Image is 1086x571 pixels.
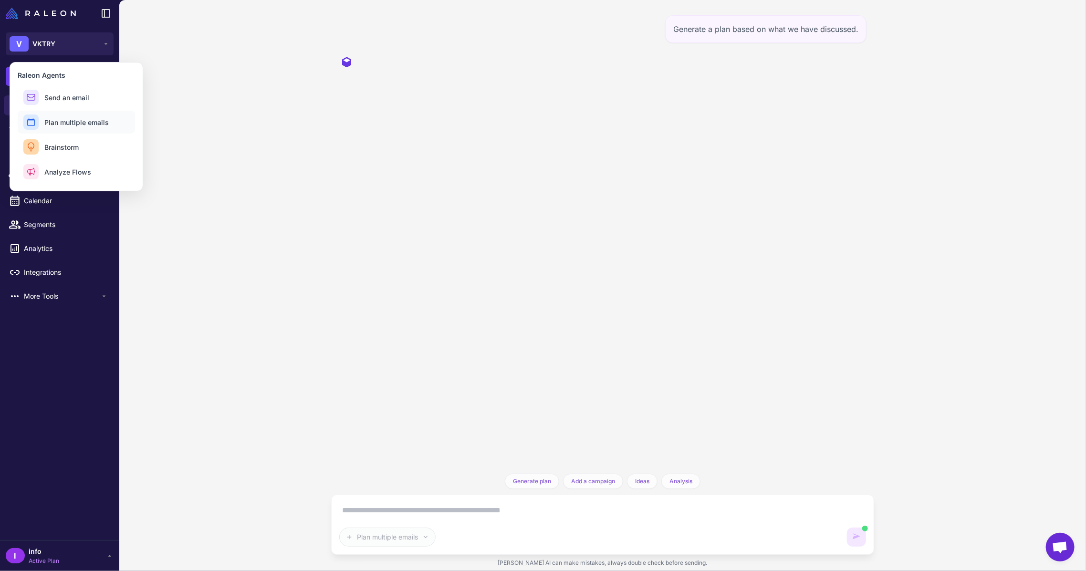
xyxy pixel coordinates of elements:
[44,93,89,103] span: Send an email
[44,142,79,152] span: Brainstorm
[4,95,115,115] a: Chats
[4,191,115,211] a: Calendar
[6,8,76,19] img: Raleon Logo
[4,239,115,259] a: Analytics
[669,477,692,486] span: Analysis
[4,167,115,187] a: Campaigns
[847,528,866,547] button: AI is generating content. You can keep typing but cannot send until it completes.
[661,474,700,489] button: Analysis
[24,219,108,230] span: Segments
[505,474,559,489] button: Generate plan
[24,267,108,278] span: Integrations
[32,39,55,49] span: VKTRY
[862,526,868,531] span: AI is generating content. You can still type but cannot send yet.
[4,262,115,282] a: Integrations
[635,477,649,486] span: Ideas
[331,555,874,571] div: [PERSON_NAME] AI can make mistakes, always double check before sending.
[18,160,135,183] button: Analyze Flows
[18,111,135,134] button: Plan multiple emails
[513,477,551,486] span: Generate plan
[4,143,115,163] a: Email Design
[4,119,115,139] a: Knowledge
[29,557,59,565] span: Active Plan
[24,243,108,254] span: Analytics
[18,86,135,109] button: Send an email
[627,474,658,489] button: Ideas
[563,474,623,489] button: Add a campaign
[18,135,135,158] button: Brainstorm
[29,546,59,557] span: info
[44,117,109,127] span: Plan multiple emails
[6,67,114,86] button: +New Chat
[6,32,114,55] button: VVKTRY
[6,8,80,19] a: Raleon Logo
[1046,533,1075,561] div: Open chat
[24,196,108,206] span: Calendar
[665,15,867,43] div: Generate a plan based on what we have discussed.
[339,528,436,547] button: Plan multiple emails
[571,477,615,486] span: Add a campaign
[18,70,135,80] h3: Raleon Agents
[44,167,91,177] span: Analyze Flows
[6,548,25,563] div: I
[10,36,29,52] div: V
[4,215,115,235] a: Segments
[24,291,100,301] span: More Tools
